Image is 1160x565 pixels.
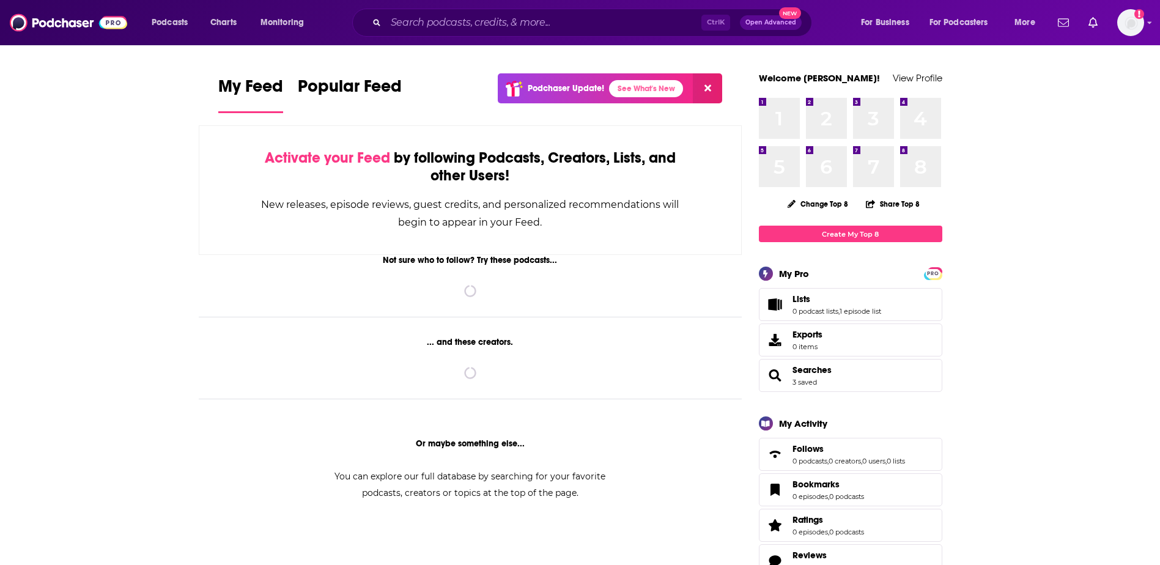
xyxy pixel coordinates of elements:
[865,192,920,216] button: Share Top 8
[320,468,621,501] div: You can explore our full database by searching for your favorite podcasts, creators or topics at ...
[792,378,817,386] a: 3 saved
[792,514,823,525] span: Ratings
[779,268,809,279] div: My Pro
[759,359,942,392] span: Searches
[1053,12,1074,33] a: Show notifications dropdown
[792,364,832,375] a: Searches
[298,76,402,113] a: Popular Feed
[745,20,796,26] span: Open Advanced
[887,457,905,465] a: 0 lists
[763,367,788,384] a: Searches
[792,443,824,454] span: Follows
[792,329,822,340] span: Exports
[840,307,881,316] a: 1 episode list
[829,492,864,501] a: 0 podcasts
[792,479,840,490] span: Bookmarks
[780,196,856,212] button: Change Top 8
[1117,9,1144,36] button: Show profile menu
[828,492,829,501] span: ,
[929,14,988,31] span: For Podcasters
[210,14,237,31] span: Charts
[218,76,283,113] a: My Feed
[792,457,827,465] a: 0 podcasts
[143,13,204,32] button: open menu
[199,255,742,265] div: Not sure who to follow? Try these podcasts...
[862,457,885,465] a: 0 users
[861,14,909,31] span: For Business
[792,550,864,561] a: Reviews
[763,481,788,498] a: Bookmarks
[885,457,887,465] span: ,
[260,14,304,31] span: Monitoring
[759,288,942,321] span: Lists
[792,443,905,454] a: Follows
[792,294,810,305] span: Lists
[1117,9,1144,36] img: User Profile
[202,13,244,32] a: Charts
[779,418,827,429] div: My Activity
[763,517,788,534] a: Ratings
[364,9,824,37] div: Search podcasts, credits, & more...
[828,528,829,536] span: ,
[759,226,942,242] a: Create My Top 8
[792,294,881,305] a: Lists
[838,307,840,316] span: ,
[922,13,1006,32] button: open menu
[701,15,730,31] span: Ctrl K
[829,457,861,465] a: 0 creators
[759,509,942,542] span: Ratings
[1006,13,1051,32] button: open menu
[298,76,402,104] span: Popular Feed
[861,457,862,465] span: ,
[792,307,838,316] a: 0 podcast lists
[926,268,940,278] a: PRO
[10,11,127,34] img: Podchaser - Follow, Share and Rate Podcasts
[265,149,390,167] span: Activate your Feed
[386,13,701,32] input: Search podcasts, credits, & more...
[260,149,681,185] div: by following Podcasts, Creators, Lists, and other Users!
[740,15,802,30] button: Open AdvancedNew
[609,80,683,97] a: See What's New
[792,550,827,561] span: Reviews
[829,528,864,536] a: 0 podcasts
[792,528,828,536] a: 0 episodes
[1134,9,1144,19] svg: Add a profile image
[260,196,681,231] div: New releases, episode reviews, guest credits, and personalized recommendations will begin to appe...
[1117,9,1144,36] span: Logged in as WE_Broadcast
[759,323,942,356] a: Exports
[893,72,942,84] a: View Profile
[759,438,942,471] span: Follows
[199,438,742,449] div: Or maybe something else...
[792,342,822,351] span: 0 items
[1014,14,1035,31] span: More
[763,446,788,463] a: Follows
[759,72,880,84] a: Welcome [PERSON_NAME]!
[759,473,942,506] span: Bookmarks
[779,7,801,19] span: New
[763,331,788,349] span: Exports
[792,492,828,501] a: 0 episodes
[152,14,188,31] span: Podcasts
[199,337,742,347] div: ... and these creators.
[827,457,829,465] span: ,
[252,13,320,32] button: open menu
[926,269,940,278] span: PRO
[792,514,864,525] a: Ratings
[1084,12,1103,33] a: Show notifications dropdown
[792,479,864,490] a: Bookmarks
[852,13,925,32] button: open menu
[528,83,604,94] p: Podchaser Update!
[218,76,283,104] span: My Feed
[763,296,788,313] a: Lists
